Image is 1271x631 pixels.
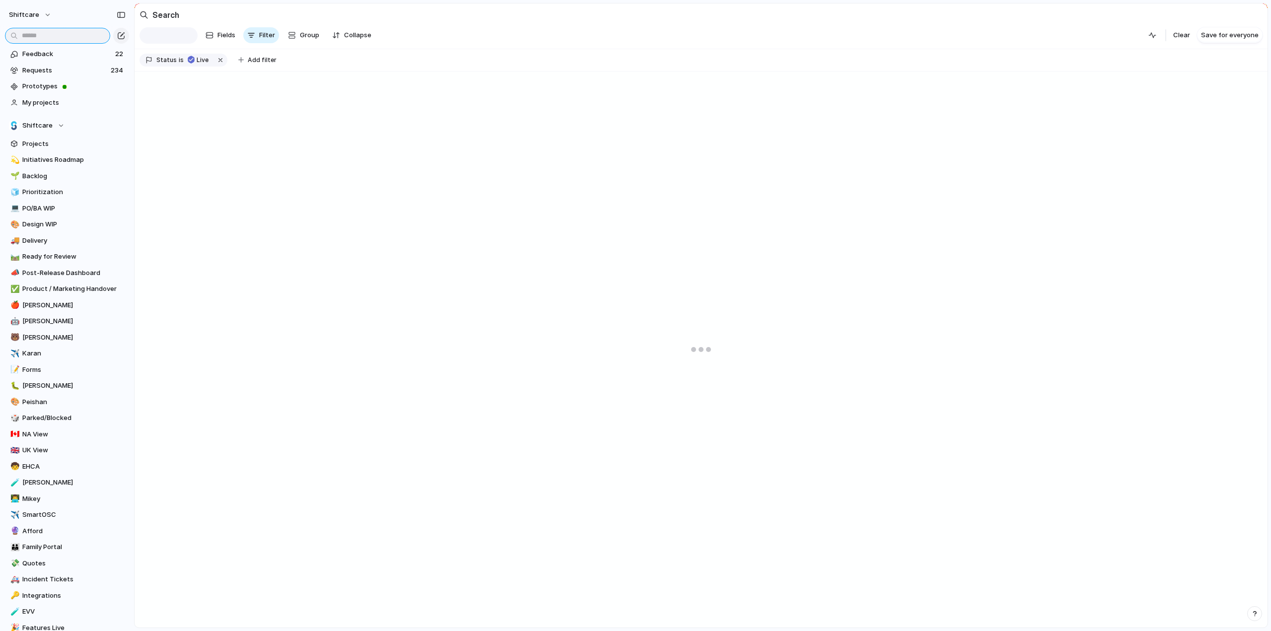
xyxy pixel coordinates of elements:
[5,330,129,345] a: 🐻[PERSON_NAME]
[344,30,371,40] span: Collapse
[10,590,17,601] div: 🔑
[22,397,126,407] span: Peishan
[5,427,129,442] div: 🇨🇦NA View
[152,9,179,21] h2: Search
[10,283,17,295] div: ✅
[22,252,126,262] span: Ready for Review
[5,79,129,94] a: Prototypes
[22,204,126,213] span: PO/BA WIP
[22,187,126,197] span: Prioritization
[5,491,129,506] div: 👨‍💻Mikey
[10,574,17,585] div: 🚑
[22,171,126,181] span: Backlog
[5,346,129,361] div: ✈️Karan
[9,607,19,617] button: 🧪
[259,30,275,40] span: Filter
[22,526,126,536] span: Afford
[9,10,39,20] span: shiftcare
[217,30,235,40] span: Fields
[9,559,19,568] button: 💸
[5,217,129,232] div: 🎨Design WIP
[10,348,17,359] div: ✈️
[5,524,129,539] div: 🔮Afford
[5,459,129,474] div: 🧒EHCA
[202,27,239,43] button: Fields
[5,266,129,280] a: 📣Post-Release Dashboard
[10,428,17,440] div: 🇨🇦
[5,556,129,571] a: 💸Quotes
[10,461,17,472] div: 🧒
[9,155,19,165] button: 💫
[22,542,126,552] span: Family Portal
[9,333,19,343] button: 🐻
[22,429,126,439] span: NA View
[9,316,19,326] button: 🤖
[5,588,129,603] div: 🔑Integrations
[5,249,129,264] div: 🛤️Ready for Review
[5,233,129,248] a: 🚚Delivery
[22,139,126,149] span: Projects
[179,56,184,65] span: is
[9,478,19,488] button: 🧪
[5,475,129,490] a: 🧪[PERSON_NAME]
[10,493,17,504] div: 👨‍💻
[283,27,324,43] button: Group
[9,574,19,584] button: 🚑
[5,169,129,184] a: 🌱Backlog
[10,154,17,166] div: 💫
[22,155,126,165] span: Initiatives Roadmap
[10,542,17,553] div: 👪
[9,300,19,310] button: 🍎
[10,525,17,537] div: 🔮
[5,185,129,200] a: 🧊Prioritization
[10,606,17,618] div: 🧪
[22,478,126,488] span: [PERSON_NAME]
[111,66,125,75] span: 234
[9,413,19,423] button: 🎲
[9,462,19,472] button: 🧒
[9,542,19,552] button: 👪
[22,607,126,617] span: EVV
[243,27,279,43] button: Filter
[9,204,19,213] button: 💻
[10,316,17,327] div: 🤖
[22,462,126,472] span: EHCA
[1173,30,1190,40] span: Clear
[10,299,17,311] div: 🍎
[10,332,17,343] div: 🐻
[5,411,129,425] a: 🎲Parked/Blocked
[10,187,17,198] div: 🧊
[22,445,126,455] span: UK View
[22,66,108,75] span: Requests
[22,510,126,520] span: SmartOSC
[9,236,19,246] button: 🚚
[5,298,129,313] a: 🍎[PERSON_NAME]
[5,63,129,78] a: Requests234
[9,397,19,407] button: 🎨
[10,445,17,456] div: 🇬🇧
[177,55,186,66] button: is
[22,413,126,423] span: Parked/Blocked
[10,558,17,569] div: 💸
[22,121,53,131] span: Shiftcare
[22,81,126,91] span: Prototypes
[10,380,17,392] div: 🐛
[115,49,125,59] span: 22
[9,252,19,262] button: 🛤️
[22,574,126,584] span: Incident Tickets
[10,251,17,263] div: 🛤️
[5,362,129,377] a: 📝Forms
[5,281,129,296] a: ✅Product / Marketing Handover
[9,171,19,181] button: 🌱
[5,314,129,329] a: 🤖[PERSON_NAME]
[9,429,19,439] button: 🇨🇦
[5,152,129,167] a: 💫Initiatives Roadmap
[10,170,17,182] div: 🌱
[9,445,19,455] button: 🇬🇧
